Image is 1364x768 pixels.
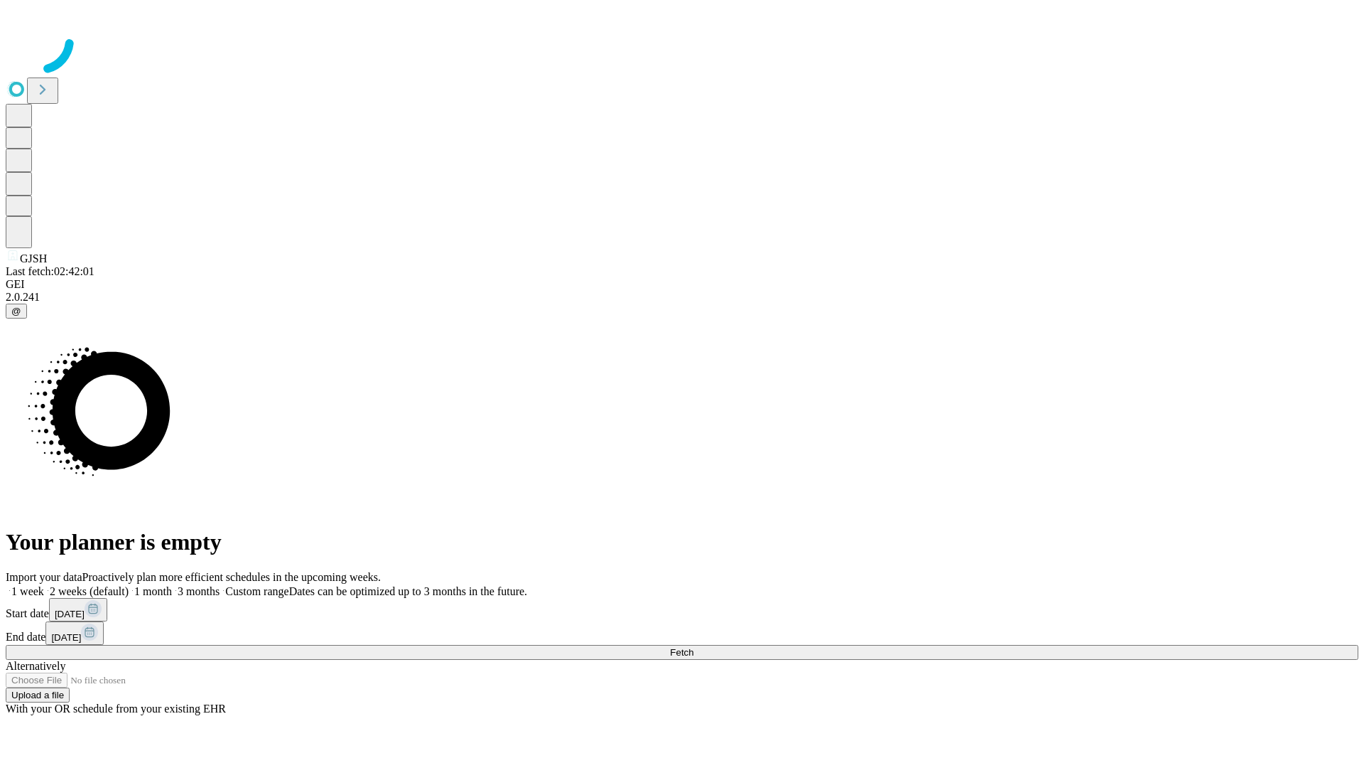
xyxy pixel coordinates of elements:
[6,529,1358,555] h1: Your planner is empty
[6,304,27,319] button: @
[11,306,21,316] span: @
[11,585,44,597] span: 1 week
[6,645,1358,660] button: Fetch
[55,609,85,619] span: [DATE]
[134,585,172,597] span: 1 month
[6,688,70,703] button: Upload a file
[6,660,65,672] span: Alternatively
[225,585,288,597] span: Custom range
[82,571,381,583] span: Proactively plan more efficient schedules in the upcoming weeks.
[50,585,129,597] span: 2 weeks (default)
[6,571,82,583] span: Import your data
[6,622,1358,645] div: End date
[45,622,104,645] button: [DATE]
[6,278,1358,291] div: GEI
[6,291,1358,304] div: 2.0.241
[49,598,107,622] button: [DATE]
[6,265,94,277] span: Last fetch: 02:42:01
[6,703,226,715] span: With your OR schedule from your existing EHR
[20,252,47,265] span: GJSH
[6,598,1358,622] div: Start date
[178,585,220,597] span: 3 months
[670,647,693,658] span: Fetch
[289,585,527,597] span: Dates can be optimized up to 3 months in the future.
[51,632,81,643] span: [DATE]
